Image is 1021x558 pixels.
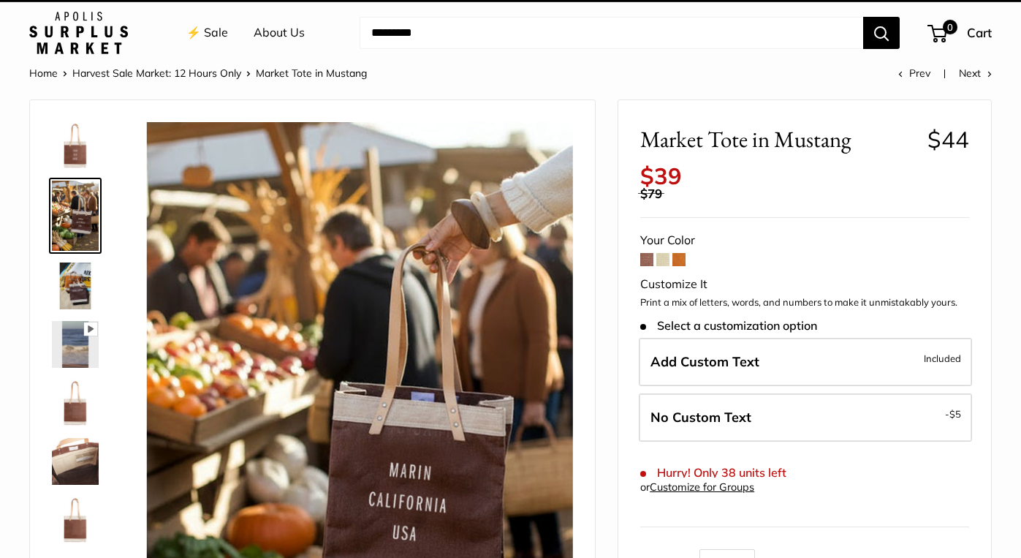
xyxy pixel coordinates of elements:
[650,480,754,494] a: Customize for Groups
[640,466,786,480] span: Hurry! Only 38 units left
[927,125,969,154] span: $44
[256,67,367,80] span: Market Tote in Mustang
[29,64,367,83] nav: Breadcrumb
[49,377,102,429] a: Market Tote in Mustang
[898,67,930,80] a: Prev
[863,17,900,49] button: Search
[924,350,961,367] span: Included
[29,12,128,54] img: Apolis: Surplus Market
[640,162,682,190] span: $39
[640,230,969,252] div: Your Color
[640,478,754,497] div: or
[52,497,99,543] img: Market Tote in Mustang
[49,494,102,546] a: Market Tote in Mustang
[52,181,99,251] img: Market Tote in Mustang
[49,435,102,488] a: Market Tote in Mustang
[650,409,751,426] span: No Custom Text
[967,25,992,40] span: Cart
[72,67,241,80] a: Harvest Sale Market: 12 Hours Only
[52,438,99,485] img: Market Tote in Mustang
[640,274,969,295] div: Customize It
[945,405,961,423] span: -
[360,17,863,49] input: Search...
[639,338,972,386] label: Add Custom Text
[650,353,759,370] span: Add Custom Text
[186,22,228,44] a: ⚡️ Sale
[29,67,58,80] a: Home
[52,321,99,368] img: Market Tote in Mustang
[254,22,305,44] a: About Us
[49,119,102,172] a: Market Tote in Mustang
[640,319,816,333] span: Select a customization option
[640,126,916,153] span: Market Tote in Mustang
[52,263,99,309] img: Market Tote in Mustang
[640,186,662,201] span: $79
[929,21,992,45] a: 0 Cart
[949,408,961,420] span: $5
[49,260,102,312] a: Market Tote in Mustang
[52,122,99,169] img: Market Tote in Mustang
[640,295,969,310] p: Print a mix of letters, words, and numbers to make it unmistakably yours.
[49,318,102,371] a: Market Tote in Mustang
[49,178,102,254] a: Market Tote in Mustang
[639,393,972,442] label: Leave Blank
[959,67,992,80] a: Next
[52,380,99,426] img: Market Tote in Mustang
[943,20,957,34] span: 0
